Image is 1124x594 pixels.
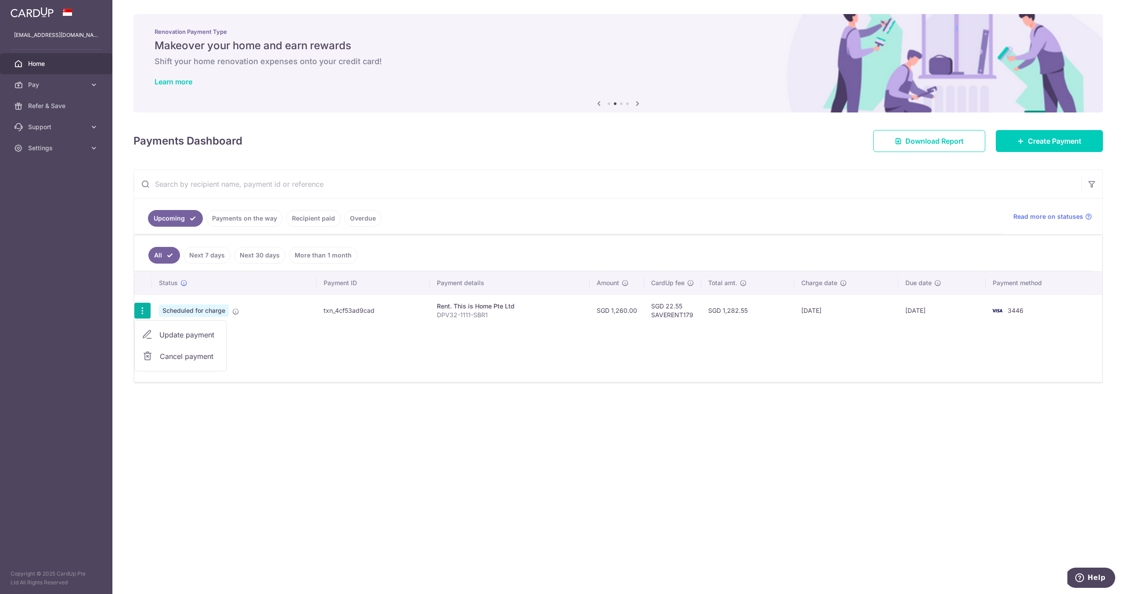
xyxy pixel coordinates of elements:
[701,294,795,326] td: SGD 1,282.55
[206,210,283,227] a: Payments on the way
[28,101,86,110] span: Refer & Save
[28,144,86,152] span: Settings
[155,77,192,86] a: Learn more
[317,272,430,294] th: Payment ID
[986,272,1102,294] th: Payment method
[14,31,98,40] p: [EMAIL_ADDRESS][DOMAIN_NAME]
[905,279,932,287] span: Due date
[1028,136,1081,146] span: Create Payment
[134,170,1081,198] input: Search by recipient name, payment id or reference
[597,279,619,287] span: Amount
[155,56,1082,67] h6: Shift your home renovation expenses onto your credit card!
[155,28,1082,35] p: Renovation Payment Type
[1013,212,1092,221] a: Read more on statuses
[133,14,1103,112] img: Renovation banner
[905,136,964,146] span: Download Report
[159,279,178,287] span: Status
[148,247,180,264] a: All
[801,279,837,287] span: Charge date
[873,130,985,152] a: Download Report
[11,7,54,18] img: CardUp
[644,294,701,326] td: SGD 22.55 SAVERENT179
[184,247,231,264] a: Next 7 days
[28,123,86,131] span: Support
[286,210,341,227] a: Recipient paid
[996,130,1103,152] a: Create Payment
[28,59,86,68] span: Home
[1013,212,1083,221] span: Read more on statuses
[344,210,382,227] a: Overdue
[148,210,203,227] a: Upcoming
[898,294,986,326] td: [DATE]
[28,80,86,89] span: Pay
[133,133,242,149] h4: Payments Dashboard
[317,294,430,326] td: txn_4cf53ad9cad
[1008,307,1023,314] span: 3446
[159,304,229,317] span: Scheduled for charge
[234,247,285,264] a: Next 30 days
[437,311,583,319] p: DPV32-1111-SBR1
[651,279,684,287] span: CardUp fee
[289,247,357,264] a: More than 1 month
[430,272,590,294] th: Payment details
[1067,568,1115,590] iframe: Opens a widget where you can find more information
[590,294,644,326] td: SGD 1,260.00
[988,305,1006,316] img: Bank Card
[155,39,1082,53] h5: Makeover your home and earn rewards
[708,279,737,287] span: Total amt.
[794,294,898,326] td: [DATE]
[437,302,583,311] div: Rent. This is Home Pte Ltd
